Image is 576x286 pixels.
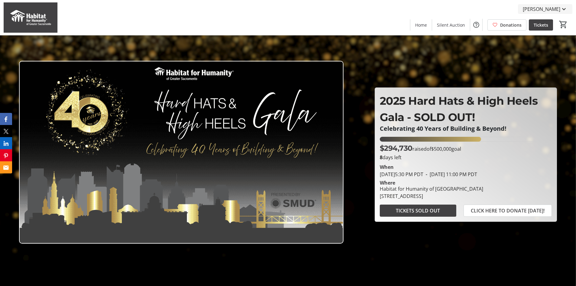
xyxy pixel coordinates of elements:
p: days left [380,154,552,161]
span: - [423,171,430,178]
a: Donations [487,19,526,31]
button: Cart [558,19,569,30]
p: Celebrating 40 Years of Building & Beyond! [380,125,552,132]
span: [DATE] 5:30 PM PDT [380,171,423,178]
span: CLICK HERE TO DONATE [DATE]! [471,207,545,214]
span: Donations [500,22,522,28]
a: Tickets [529,19,553,31]
div: Where [380,180,395,185]
span: Silent Auction [437,22,465,28]
div: [STREET_ADDRESS] [380,192,483,200]
img: Habitat for Humanity of Greater Sacramento's Logo [4,2,57,33]
img: Campaign CTA Media Photo [19,61,343,244]
span: [PERSON_NAME] [523,5,560,13]
span: 8 [380,154,382,161]
button: TICKETS SOLD OUT [380,205,456,217]
button: [PERSON_NAME] [518,4,572,14]
div: Habitat for Humanity of [GEOGRAPHIC_DATA] [380,185,483,192]
span: Home [415,22,427,28]
span: $294,730 [380,144,412,153]
button: CLICK HERE TO DONATE [DATE]! [464,205,552,217]
a: Silent Auction [432,19,470,31]
div: 58.946056% of fundraising goal reached [380,137,552,142]
p: raised of goal [380,143,461,154]
span: [DATE] 11:00 PM PDT [423,171,477,178]
div: When [380,163,394,171]
a: Home [410,19,432,31]
p: 2025 Hard Hats & High Heels Gala - SOLD OUT! [380,93,552,125]
span: $500,000 [431,146,451,152]
span: Tickets [534,22,548,28]
button: Help [470,19,482,31]
span: TICKETS SOLD OUT [396,207,440,214]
